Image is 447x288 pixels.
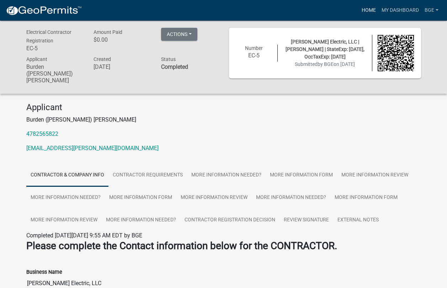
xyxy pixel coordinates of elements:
a: More Information Needed? [26,186,105,209]
a: 4782565822 [26,130,58,137]
a: BGE [422,4,441,17]
a: Contractor & Company Info [26,164,108,187]
a: Contractor Requirements [108,164,187,187]
a: More Information Form [105,186,176,209]
a: More Information Review [176,186,252,209]
a: More Information Review [337,164,413,187]
button: Actions [161,28,197,41]
a: [EMAIL_ADDRESS][PERSON_NAME][DOMAIN_NAME] [26,145,159,151]
h6: [DATE] [94,63,150,70]
a: More Information Form [330,186,402,209]
p: Burden ([PERSON_NAME]) [PERSON_NAME] [26,115,421,124]
span: Amount Paid [94,29,122,35]
a: More Information Needed? [102,209,180,232]
a: External Notes [333,209,383,232]
a: Home [359,4,379,17]
h6: Burden ([PERSON_NAME]) [PERSON_NAME] [26,63,83,84]
span: Submitted on [DATE] [295,61,355,67]
span: [PERSON_NAME] Electric, LLC | [PERSON_NAME] | StateExp: [DATE], OccTaxExp: [DATE] [286,39,364,60]
span: Applicant [26,56,47,62]
h6: EC-5 [236,52,272,59]
a: More Information Form [266,164,337,187]
a: My Dashboard [379,4,422,17]
a: More Information Needed? [187,164,266,187]
a: More Information Needed? [252,186,330,209]
a: Contractor Registration Decision [180,209,280,232]
label: Business Name [26,270,62,275]
span: Electrical Contractor Registration [26,29,71,43]
a: Review Signature [280,209,333,232]
span: Status [161,56,176,62]
span: Completed [DATE][DATE] 9:55 AM EDT by BGE [26,232,142,239]
h4: Applicant [26,102,421,113]
img: QR code [378,35,414,71]
strong: Please complete the Contact information below for the CONTRACTOR. [26,240,337,252]
a: More Information Review [26,209,102,232]
h6: $0.00 [94,36,150,43]
span: Number [245,45,263,51]
span: Created [94,56,111,62]
strong: Completed [161,63,188,70]
h6: EC-5 [26,45,83,52]
span: by BGE [318,61,334,67]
